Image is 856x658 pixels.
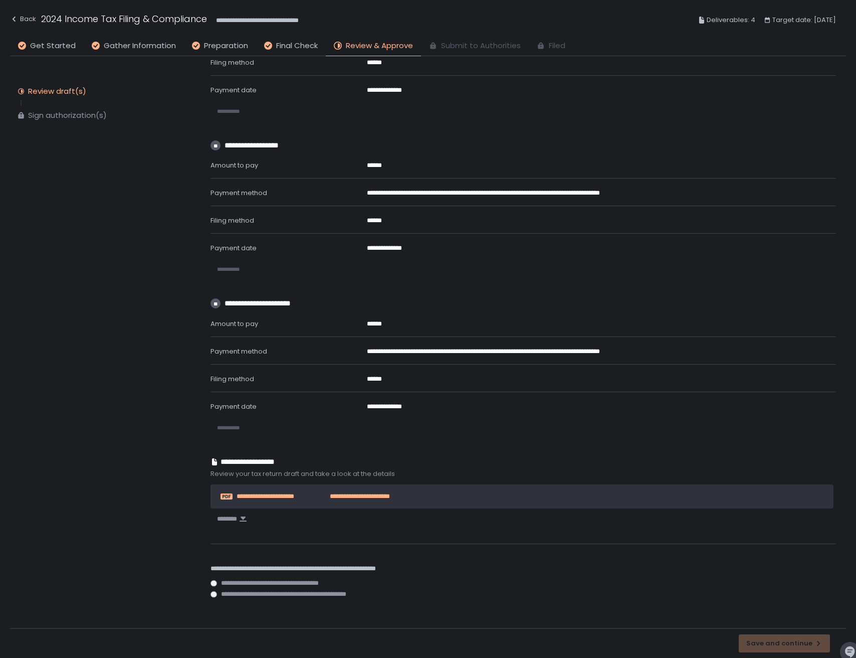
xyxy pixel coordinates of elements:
[41,12,207,26] h1: 2024 Income Tax Filing & Compliance
[210,374,254,384] span: Filing method
[210,469,836,478] span: Review your tax return draft and take a look at the details
[276,40,318,52] span: Final Check
[772,14,836,26] span: Target date: [DATE]
[210,85,257,95] span: Payment date
[10,13,36,25] div: Back
[441,40,521,52] span: Submit to Authorities
[210,58,254,67] span: Filing method
[10,12,36,29] button: Back
[28,86,86,96] div: Review draft(s)
[210,216,254,225] span: Filing method
[549,40,565,52] span: Filed
[346,40,413,52] span: Review & Approve
[30,40,76,52] span: Get Started
[104,40,176,52] span: Gather Information
[210,188,267,198] span: Payment method
[210,402,257,411] span: Payment date
[210,160,258,170] span: Amount to pay
[707,14,755,26] span: Deliverables: 4
[210,319,258,328] span: Amount to pay
[204,40,248,52] span: Preparation
[28,110,107,120] div: Sign authorization(s)
[210,243,257,253] span: Payment date
[210,347,267,356] span: Payment method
